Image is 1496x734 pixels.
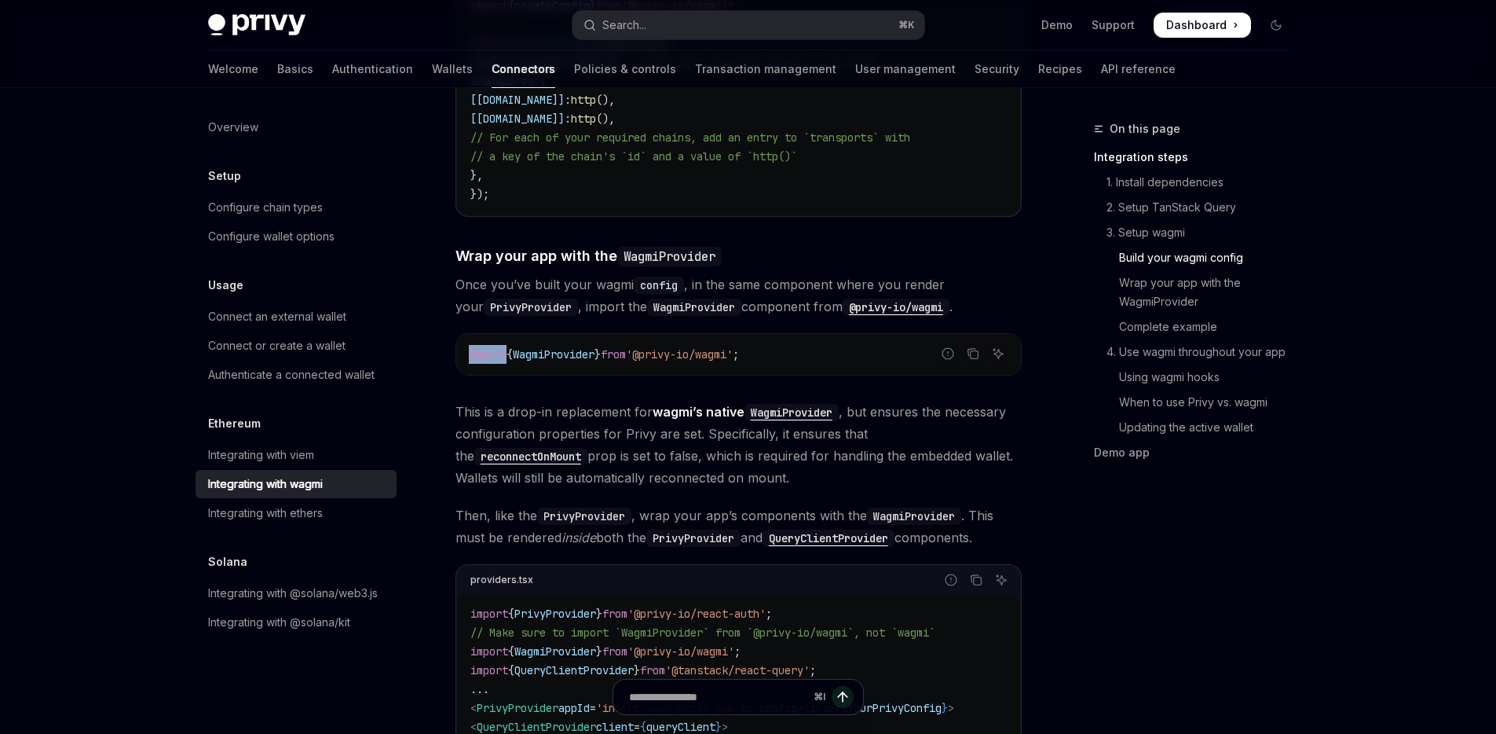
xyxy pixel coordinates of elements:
a: Authenticate a connected wallet [196,361,397,389]
span: import [469,347,507,361]
span: ; [733,347,739,361]
div: Connect or create a wallet [208,336,346,355]
div: Search... [602,16,646,35]
span: from [602,644,627,659]
h5: Setup [208,167,241,185]
code: reconnectOnMount [474,448,587,465]
a: Build your wagmi config [1094,245,1301,270]
code: @privy-io/wagmi [843,299,949,316]
span: '@privy-io/react-auth' [627,607,766,621]
em: inside [561,530,596,545]
a: Integrating with @solana/kit [196,608,397,637]
span: Then, like the , wrap your app’s components with the . This must be rendered both the and compone... [455,505,1022,549]
a: Transaction management [695,50,836,88]
div: Overview [208,118,258,137]
code: PrivyProvider [484,299,578,316]
a: Policies & controls [574,50,676,88]
h5: Usage [208,276,243,295]
span: from [602,607,627,621]
a: Updating the active wallet [1094,415,1301,440]
div: Connect an external wallet [208,307,346,326]
span: '@privy-io/wagmi' [627,644,734,659]
input: Ask a question... [629,680,807,714]
span: } [596,607,602,621]
a: @privy-io/wagmi [843,299,949,314]
a: Complete example [1094,314,1301,339]
code: PrivyProvider [537,508,631,525]
a: Integrating with ethers [196,499,397,527]
span: Dashboard [1166,17,1227,33]
span: from [601,347,626,361]
button: Copy the contents from the code block [963,343,983,364]
span: import [470,644,508,659]
a: Demo app [1094,440,1301,465]
span: from [640,663,665,677]
a: wagmi’s nativeWagmiProvider [653,404,839,420]
span: QueryClientProvider [514,663,634,677]
button: Open search [572,11,924,39]
span: // a key of the chain's `id` and a value of `http()` [470,149,797,163]
span: } [594,347,601,361]
h5: Solana [208,552,247,571]
a: Connectors [492,50,555,88]
span: { [508,607,514,621]
span: [[DOMAIN_NAME]]: [470,112,571,126]
a: Using wagmi hooks [1094,365,1301,390]
code: WagmiProvider [867,508,961,525]
a: User management [855,50,956,88]
div: Configure chain types [208,198,323,217]
a: Dashboard [1154,13,1251,38]
span: // Make sure to import `WagmiProvider` from `@privy-io/wagmi`, not `wagmi` [470,626,935,640]
div: Integrating with viem [208,446,314,464]
a: Welcome [208,50,258,88]
button: Toggle dark mode [1264,13,1289,38]
span: }, [470,168,483,182]
a: Basics [277,50,313,88]
a: Wrap your app with the WagmiProvider [1094,270,1301,314]
h5: Ethereum [208,414,261,433]
span: import [470,663,508,677]
span: WagmiProvider [513,347,594,361]
a: Demo [1041,17,1073,33]
div: Authenticate a connected wallet [208,365,375,384]
a: Integrating with @solana/web3.js [196,579,397,607]
a: Support [1092,17,1135,33]
span: '@tanstack/react-query' [665,663,810,677]
a: QueryClientProvider [763,530,894,545]
a: Configure wallet options [196,222,397,251]
button: Report incorrect code [941,570,961,590]
button: Copy the contents from the code block [966,570,986,590]
span: Wrap your app with the [455,245,722,266]
span: WagmiProvider [514,644,596,659]
div: Integrating with @solana/kit [208,613,350,632]
code: WagmiProvider [617,247,722,266]
span: http [571,93,596,107]
code: WagmiProvider [744,404,839,421]
div: Integrating with @solana/web3.js [208,584,378,603]
span: } [634,663,640,677]
div: Configure wallet options [208,227,335,246]
span: This is a drop-in replacement for , but ensures the necessary configuration properties for Privy ... [455,401,1022,489]
span: }); [470,187,489,201]
button: Ask AI [991,570,1011,590]
span: // For each of your required chains, add an entry to `transports` with [470,130,910,145]
span: ; [734,644,741,659]
a: Connect or create a wallet [196,332,397,360]
a: API reference [1101,50,1176,88]
a: Recipes [1038,50,1082,88]
code: PrivyProvider [646,530,741,547]
a: Overview [196,113,397,141]
a: Integrating with wagmi [196,470,397,498]
span: '@privy-io/wagmi' [626,347,733,361]
a: 4. Use wagmi throughout your app [1094,339,1301,365]
div: Integrating with wagmi [208,475,323,494]
code: config [634,277,684,294]
div: providers.tsx [470,570,533,590]
a: Integrating with viem [196,441,397,469]
span: (), [596,112,615,126]
span: { [508,644,514,659]
a: 3. Setup wagmi [1094,220,1301,245]
span: { [507,347,513,361]
span: ; [810,663,816,677]
a: Configure chain types [196,193,397,222]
